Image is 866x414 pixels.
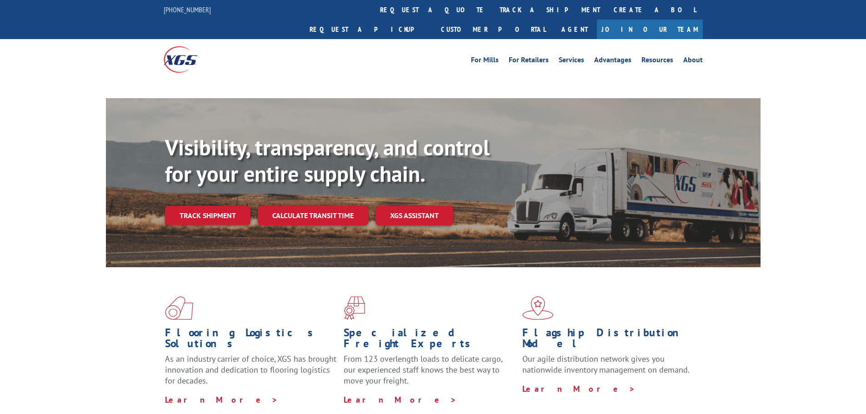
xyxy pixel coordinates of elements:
[597,20,703,39] a: Join Our Team
[683,56,703,66] a: About
[165,133,490,188] b: Visibility, transparency, and control for your entire supply chain.
[165,354,336,386] span: As an industry carrier of choice, XGS has brought innovation and dedication to flooring logistics...
[559,56,584,66] a: Services
[641,56,673,66] a: Resources
[522,354,690,375] span: Our agile distribution network gives you nationwide inventory management on demand.
[344,394,457,405] a: Learn More >
[522,296,554,320] img: xgs-icon-flagship-distribution-model-red
[594,56,631,66] a: Advantages
[344,354,516,394] p: From 123 overlength loads to delicate cargo, our experienced staff knows the best way to move you...
[344,296,365,320] img: xgs-icon-focused-on-flooring-red
[164,5,211,14] a: [PHONE_NUMBER]
[471,56,499,66] a: For Mills
[434,20,552,39] a: Customer Portal
[165,394,278,405] a: Learn More >
[258,206,368,225] a: Calculate transit time
[509,56,549,66] a: For Retailers
[165,206,250,225] a: Track shipment
[303,20,434,39] a: Request a pickup
[522,384,636,394] a: Learn More >
[375,206,453,225] a: XGS ASSISTANT
[344,327,516,354] h1: Specialized Freight Experts
[165,296,193,320] img: xgs-icon-total-supply-chain-intelligence-red
[165,327,337,354] h1: Flooring Logistics Solutions
[552,20,597,39] a: Agent
[522,327,694,354] h1: Flagship Distribution Model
